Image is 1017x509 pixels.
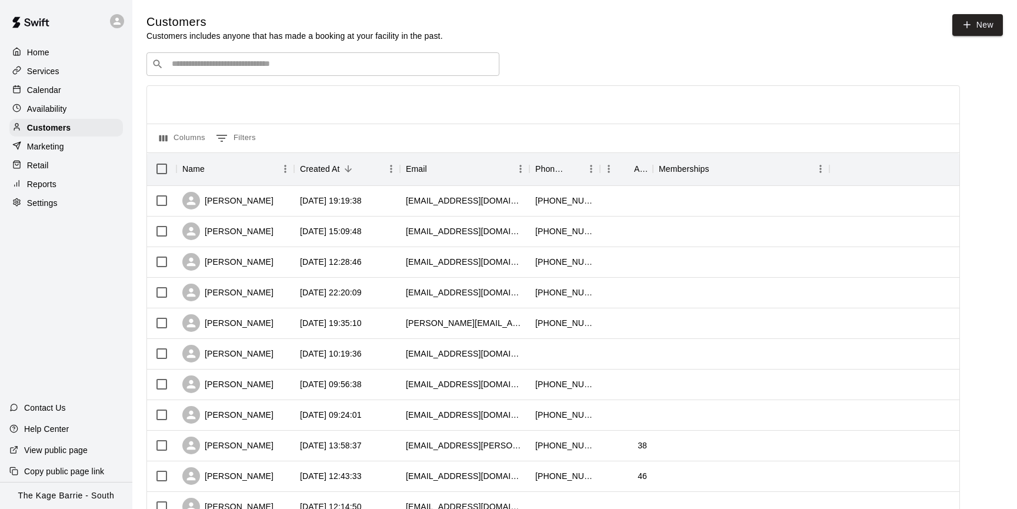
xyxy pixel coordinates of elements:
[600,160,618,178] button: Menu
[294,152,400,185] div: Created At
[709,161,726,177] button: Sort
[27,46,49,58] p: Home
[24,465,104,477] p: Copy public page link
[300,378,362,390] div: 2025-08-14 09:56:38
[340,161,356,177] button: Sort
[535,287,594,298] div: +16478218412
[382,160,400,178] button: Menu
[9,100,123,118] a: Availability
[176,152,294,185] div: Name
[638,440,647,451] div: 38
[27,103,67,115] p: Availability
[300,195,362,207] div: 2025-08-15 19:19:38
[9,194,123,212] a: Settings
[27,197,58,209] p: Settings
[182,467,274,485] div: [PERSON_NAME]
[406,470,523,482] div: l_close@yahoo.com
[300,470,362,482] div: 2025-08-12 12:43:33
[27,141,64,152] p: Marketing
[205,161,221,177] button: Sort
[535,256,594,268] div: +14169700547
[146,30,443,42] p: Customers includes anyone that has made a booking at your facility in the past.
[535,195,594,207] div: +17058907990
[406,378,523,390] div: kskmedia@outlook.com
[638,470,647,482] div: 46
[182,375,274,393] div: [PERSON_NAME]
[182,406,274,424] div: [PERSON_NAME]
[582,160,600,178] button: Menu
[182,345,274,362] div: [PERSON_NAME]
[952,14,1003,36] a: New
[9,44,123,61] a: Home
[24,444,88,456] p: View public page
[600,152,653,185] div: Age
[400,152,529,185] div: Email
[535,317,594,329] div: +16476154160
[300,287,362,298] div: 2025-08-14 22:20:09
[535,225,594,237] div: +17055007659
[9,62,123,80] a: Services
[213,129,259,148] button: Show filters
[535,440,594,451] div: +19059527040
[529,152,600,185] div: Phone Number
[634,152,647,185] div: Age
[276,160,294,178] button: Menu
[146,14,443,30] h5: Customers
[566,161,582,177] button: Sort
[300,225,362,237] div: 2025-08-15 15:09:48
[406,256,523,268] div: sarahmckeown2000@yahoo.ca
[9,81,123,99] a: Calendar
[535,409,594,421] div: +16479604737
[24,402,66,414] p: Contact Us
[146,52,499,76] div: Search customers by name or email
[182,192,274,209] div: [PERSON_NAME]
[535,378,594,390] div: +16473091450
[659,152,709,185] div: Memberships
[156,129,208,148] button: Select columns
[300,348,362,360] div: 2025-08-14 10:19:36
[812,160,829,178] button: Menu
[406,287,523,298] div: claudiodiplacido@outlook.com
[9,175,123,193] a: Reports
[653,152,829,185] div: Memberships
[182,253,274,271] div: [PERSON_NAME]
[27,178,56,190] p: Reports
[182,284,274,301] div: [PERSON_NAME]
[300,440,362,451] div: 2025-08-13 13:58:37
[300,256,362,268] div: 2025-08-15 12:28:46
[512,160,529,178] button: Menu
[27,84,61,96] p: Calendar
[182,437,274,454] div: [PERSON_NAME]
[406,195,523,207] div: ccbreedon@gmail.com
[9,119,123,137] a: Customers
[27,159,49,171] p: Retail
[9,138,123,155] a: Marketing
[406,409,523,421] div: sutherland_19@hotmail.com
[182,314,274,332] div: [PERSON_NAME]
[300,409,362,421] div: 2025-08-14 09:24:01
[182,152,205,185] div: Name
[406,152,427,185] div: Email
[300,152,340,185] div: Created At
[535,152,566,185] div: Phone Number
[535,470,594,482] div: +17053313449
[9,157,123,174] a: Retail
[406,348,523,360] div: jcbadventures@gmail.com
[182,222,274,240] div: [PERSON_NAME]
[618,161,634,177] button: Sort
[406,317,523,329] div: chris-taryn@bell.net
[24,423,69,435] p: Help Center
[406,225,523,237] div: emmatownsen00606@gmail.com
[27,122,71,134] p: Customers
[18,490,115,502] p: The Kage Barrie - South
[300,317,362,329] div: 2025-08-14 19:35:10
